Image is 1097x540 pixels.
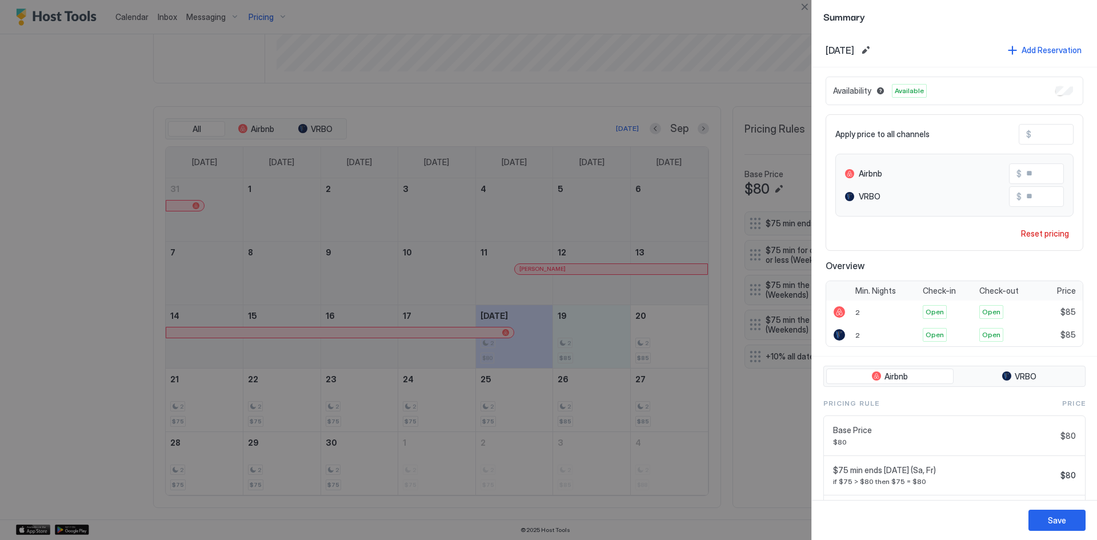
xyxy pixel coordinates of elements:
span: Open [926,330,944,340]
div: Save [1048,514,1066,526]
button: Blocked dates override all pricing rules and remain unavailable until manually unblocked [874,84,887,98]
span: $ [1016,169,1022,179]
span: Summary [823,9,1086,23]
span: [DATE] [826,45,854,56]
span: Apply price to all channels [835,129,930,139]
button: Airbnb [826,369,954,385]
span: $85 [1060,307,1076,317]
span: $75 min ends [DATE] (Sa, Fr) [833,465,1056,475]
button: Edit date range [859,43,872,57]
button: Add Reservation [1006,42,1083,58]
button: Save [1028,510,1086,531]
span: Open [926,307,944,317]
span: Price [1062,398,1086,409]
div: Reset pricing [1021,227,1069,239]
span: VRBO [859,191,880,202]
span: $80 [1060,431,1076,441]
div: tab-group [823,366,1086,387]
span: Overview [826,260,1083,271]
span: Open [982,330,1000,340]
span: $80 [1060,470,1076,481]
span: Airbnb [859,169,882,179]
span: $80 [833,438,1056,446]
span: Base Price [833,425,1056,435]
span: Airbnb [884,371,908,382]
span: Check-out [979,286,1019,296]
span: 2 [855,308,860,317]
span: Pricing Rule [823,398,879,409]
span: 2 [855,331,860,339]
span: $ [1016,191,1022,202]
span: Open [982,307,1000,317]
button: Reset pricing [1016,226,1074,241]
span: $85 [1060,330,1076,340]
div: Add Reservation [1022,44,1082,56]
span: Check-in [923,286,956,296]
span: Availability [833,86,871,96]
button: VRBO [956,369,1083,385]
span: Price [1057,286,1076,296]
span: $ [1026,129,1031,139]
span: Available [895,86,924,96]
span: if $75 > $80 then $75 = $80 [833,477,1056,486]
span: VRBO [1015,371,1036,382]
span: Min. Nights [855,286,896,296]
